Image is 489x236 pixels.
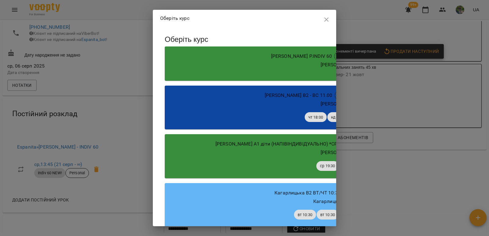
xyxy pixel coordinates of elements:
span: вт 10:30 [317,212,339,218]
span: ср 19:30 [316,163,339,169]
p: [PERSON_NAME] В2 - ВС 11.00 [265,92,333,99]
span: [PERSON_NAME] [321,62,358,68]
p: Кагарлицька В2 ВТ/ЧТ 10:30 [274,189,341,197]
span: Кагарлицька Ангеліна [313,198,365,204]
span: нд 11:00 [327,114,350,120]
span: [PERSON_NAME] [321,149,358,155]
span: [PERSON_NAME] та [PERSON_NAME] [335,53,406,59]
span: вт 10:30 [294,212,316,218]
p: Оберіть курс [160,15,189,22]
p: [PERSON_NAME] P.INDIV 60 [271,53,332,60]
span: [PERSON_NAME] [321,101,358,107]
span: чт 18:00 [305,114,327,120]
span: [PERSON_NAME] В2 -ВТ 18_00-ВС 11_00 [335,92,413,98]
p: [PERSON_NAME] А1 діти (НАПІВІНДИВІДУАЛЬНО) *СР 19:30 / ПТ 19:00* [215,140,378,148]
